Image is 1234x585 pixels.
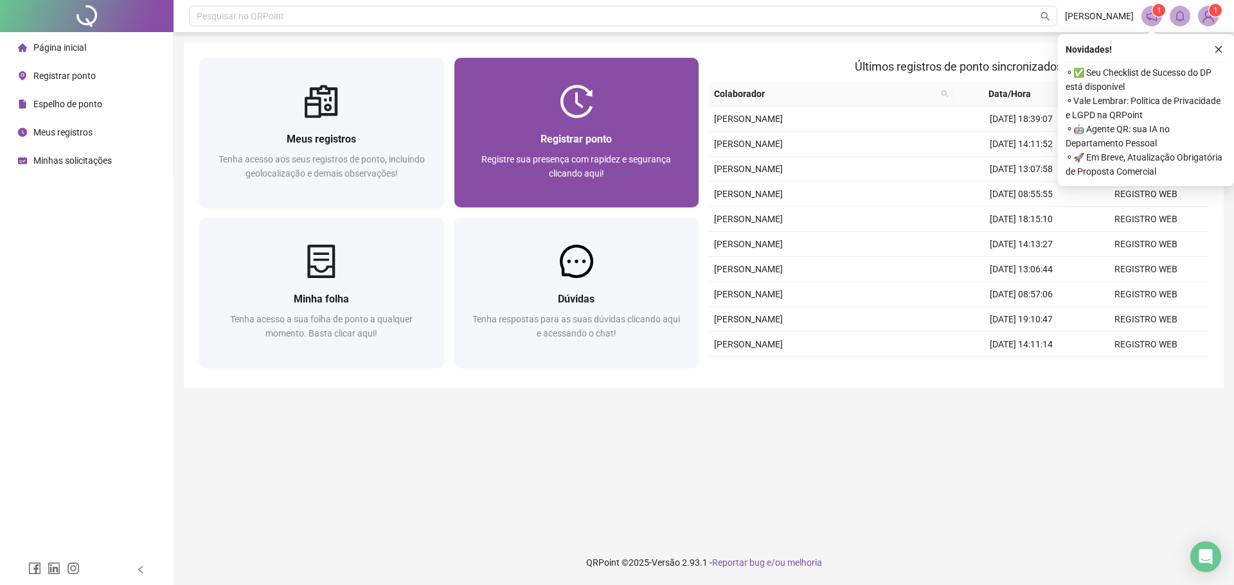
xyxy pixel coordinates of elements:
td: [DATE] 18:15:10 [959,207,1084,232]
div: Open Intercom Messenger [1190,541,1221,572]
span: home [18,43,27,52]
span: schedule [18,156,27,165]
th: Data/Hora [954,82,1077,107]
span: [PERSON_NAME] [714,339,783,349]
span: left [136,565,145,574]
td: REGISTRO WEB [1084,232,1208,257]
td: [DATE] 13:06:44 [959,257,1084,282]
span: Registrar ponto [541,133,612,145]
span: Tenha acesso aos seus registros de ponto, incluindo geolocalização e demais observações! [219,154,425,179]
span: 1 [1213,6,1218,15]
span: linkedin [48,562,60,575]
span: Minha folha [294,293,349,305]
span: ⚬ 🤖 Agente QR: sua IA no Departamento Pessoal [1066,122,1226,150]
img: 71085 [1199,6,1218,26]
span: clock-circle [18,128,27,137]
span: [PERSON_NAME] [714,214,783,224]
td: REGISTRO WEB [1084,182,1208,207]
td: REGISTRO WEB [1084,282,1208,307]
td: [DATE] 08:55:55 [959,182,1084,207]
span: environment [18,71,27,80]
td: [DATE] 13:07:58 [959,157,1084,182]
span: Data/Hora [959,87,1061,101]
td: REGISTRO WEB [1084,307,1208,332]
td: [DATE] 19:10:47 [959,307,1084,332]
td: [DATE] 13:18:44 [959,357,1084,382]
span: Registre sua presença com rapidez e segurança clicando aqui! [481,154,671,179]
span: search [1041,12,1050,21]
span: ⚬ Vale Lembrar: Política de Privacidade e LGPD na QRPoint [1066,94,1226,122]
span: [PERSON_NAME] [714,239,783,249]
span: file [18,100,27,109]
span: Meus registros [287,133,356,145]
td: REGISTRO WEB [1084,257,1208,282]
span: Meus registros [33,127,93,137]
span: Página inicial [33,42,86,53]
span: ⚬ ✅ Seu Checklist de Sucesso do DP está disponível [1066,65,1226,94]
span: Últimos registros de ponto sincronizados [855,60,1062,73]
span: Versão [652,557,680,568]
span: close [1214,45,1223,54]
a: Minha folhaTenha acesso a sua folha de ponto a qualquer momento. Basta clicar aqui! [199,218,444,367]
span: [PERSON_NAME] [1065,9,1134,23]
span: Tenha respostas para as suas dúvidas clicando aqui e acessando o chat! [472,314,680,338]
td: [DATE] 14:11:52 [959,132,1084,157]
td: REGISTRO WEB [1084,332,1208,357]
span: Registrar ponto [33,71,96,81]
span: [PERSON_NAME] [714,139,783,149]
span: search [941,90,949,98]
td: [DATE] 14:13:27 [959,232,1084,257]
span: notification [1146,10,1158,22]
span: Colaborador [714,87,936,101]
a: DúvidasTenha respostas para as suas dúvidas clicando aqui e acessando o chat! [454,218,699,367]
footer: QRPoint © 2025 - 2.93.1 - [174,540,1234,585]
span: 1 [1157,6,1161,15]
span: [PERSON_NAME] [714,264,783,274]
span: bell [1174,10,1186,22]
td: REGISTRO WEB [1084,207,1208,232]
sup: 1 [1152,4,1165,17]
span: Tenha acesso a sua folha de ponto a qualquer momento. Basta clicar aqui! [230,314,413,338]
a: Meus registrosTenha acesso aos seus registros de ponto, incluindo geolocalização e demais observa... [199,58,444,207]
span: [PERSON_NAME] [714,189,783,199]
span: Novidades ! [1066,42,1112,57]
a: Registrar pontoRegistre sua presença com rapidez e segurança clicando aqui! [454,58,699,207]
span: [PERSON_NAME] [714,289,783,299]
span: [PERSON_NAME] [714,114,783,124]
span: search [938,84,951,103]
td: [DATE] 14:11:14 [959,332,1084,357]
sup: Atualize o seu contato no menu Meus Dados [1209,4,1222,17]
span: instagram [67,562,80,575]
span: Dúvidas [558,293,595,305]
span: facebook [28,562,41,575]
span: Reportar bug e/ou melhoria [712,557,822,568]
td: REGISTRO WEB [1084,357,1208,382]
span: [PERSON_NAME] [714,314,783,324]
td: [DATE] 08:57:06 [959,282,1084,307]
span: Espelho de ponto [33,99,102,109]
span: [PERSON_NAME] [714,164,783,174]
span: ⚬ 🚀 Em Breve, Atualização Obrigatória de Proposta Comercial [1066,150,1226,179]
span: Minhas solicitações [33,155,112,166]
td: [DATE] 18:39:07 [959,107,1084,132]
